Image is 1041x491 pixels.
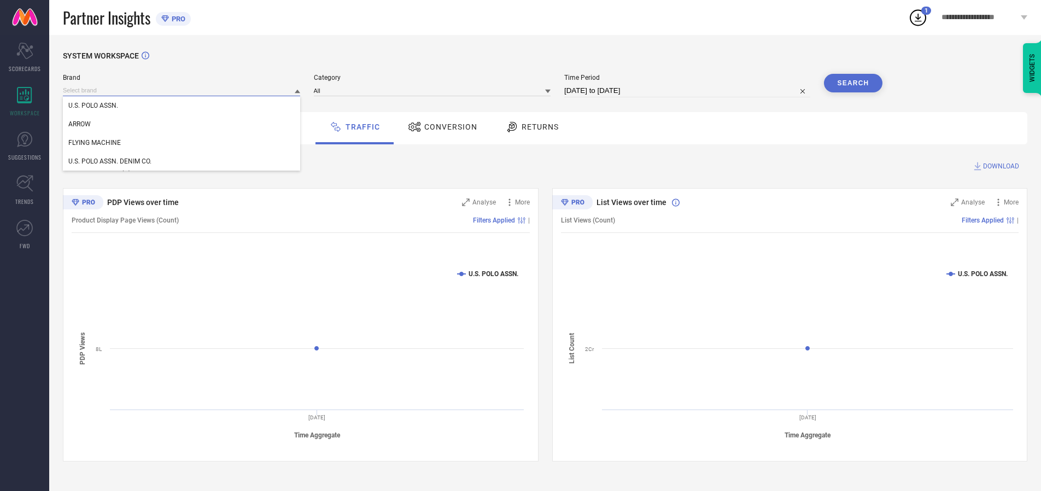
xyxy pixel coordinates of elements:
[20,242,30,250] span: FWD
[552,195,593,212] div: Premium
[908,8,928,27] div: Open download list
[63,195,103,212] div: Premium
[561,217,615,224] span: List Views (Count)
[528,217,530,224] span: |
[68,102,118,109] span: U.S. POLO ASSN.
[522,122,559,131] span: Returns
[596,198,666,207] span: List Views over time
[951,198,958,206] svg: Zoom
[983,161,1019,172] span: DOWNLOAD
[63,7,150,29] span: Partner Insights
[824,74,883,92] button: Search
[961,198,985,206] span: Analyse
[462,198,470,206] svg: Zoom
[15,197,34,206] span: TRENDS
[515,198,530,206] span: More
[63,115,300,133] div: ARROW
[294,431,341,439] tspan: Time Aggregate
[564,74,810,81] span: Time Period
[799,414,816,420] text: [DATE]
[1004,198,1019,206] span: More
[473,217,515,224] span: Filters Applied
[68,120,91,128] span: ARROW
[314,74,551,81] span: Category
[63,133,300,152] div: FLYING MACHINE
[96,346,102,352] text: 8L
[68,139,121,147] span: FLYING MACHINE
[107,198,179,207] span: PDP Views over time
[424,122,477,131] span: Conversion
[346,122,380,131] span: Traffic
[8,153,42,161] span: SUGGESTIONS
[472,198,496,206] span: Analyse
[63,96,300,115] div: U.S. POLO ASSN.
[63,85,300,96] input: Select brand
[63,74,300,81] span: Brand
[63,51,139,60] span: SYSTEM WORKSPACE
[72,217,179,224] span: Product Display Page Views (Count)
[568,333,576,364] tspan: List Count
[585,346,594,352] text: 2Cr
[169,15,185,23] span: PRO
[68,157,151,165] span: U.S. POLO ASSN. DENIM CO.
[925,7,928,14] span: 1
[308,414,325,420] text: [DATE]
[469,270,518,278] text: U.S. POLO ASSN.
[1017,217,1019,224] span: |
[958,270,1008,278] text: U.S. POLO ASSN.
[63,152,300,171] div: U.S. POLO ASSN. DENIM CO.
[962,217,1004,224] span: Filters Applied
[785,431,831,439] tspan: Time Aggregate
[79,332,86,364] tspan: PDP Views
[10,109,40,117] span: WORKSPACE
[564,84,810,97] input: Select time period
[9,65,41,73] span: SCORECARDS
